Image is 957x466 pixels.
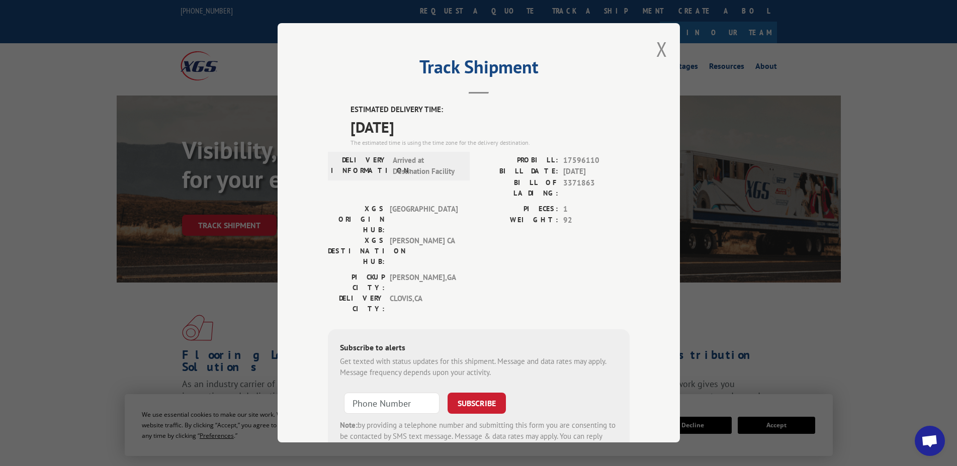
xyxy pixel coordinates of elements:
[390,204,458,235] span: [GEOGRAPHIC_DATA]
[393,155,461,177] span: Arrived at Destination Facility
[563,215,630,226] span: 92
[351,138,630,147] div: The estimated time is using the time zone for the delivery destination.
[344,393,440,414] input: Phone Number
[479,155,558,166] label: PROBILL:
[915,426,945,456] div: Open chat
[328,235,385,267] label: XGS DESTINATION HUB:
[479,204,558,215] label: PIECES:
[563,204,630,215] span: 1
[328,60,630,79] h2: Track Shipment
[351,116,630,138] span: [DATE]
[340,356,618,379] div: Get texted with status updates for this shipment. Message and data rates may apply. Message frequ...
[656,36,667,62] button: Close modal
[479,177,558,199] label: BILL OF LADING:
[351,104,630,116] label: ESTIMATED DELIVERY TIME:
[328,272,385,293] label: PICKUP CITY:
[340,341,618,356] div: Subscribe to alerts
[328,204,385,235] label: XGS ORIGIN HUB:
[448,393,506,414] button: SUBSCRIBE
[340,420,618,454] div: by providing a telephone number and submitting this form you are consenting to be contacted by SM...
[331,155,388,177] label: DELIVERY INFORMATION:
[479,166,558,177] label: BILL DATE:
[563,177,630,199] span: 3371863
[390,293,458,314] span: CLOVIS , CA
[390,272,458,293] span: [PERSON_NAME] , GA
[340,420,358,430] strong: Note:
[328,293,385,314] label: DELIVERY CITY:
[479,215,558,226] label: WEIGHT:
[563,155,630,166] span: 17596110
[390,235,458,267] span: [PERSON_NAME] CA
[563,166,630,177] span: [DATE]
